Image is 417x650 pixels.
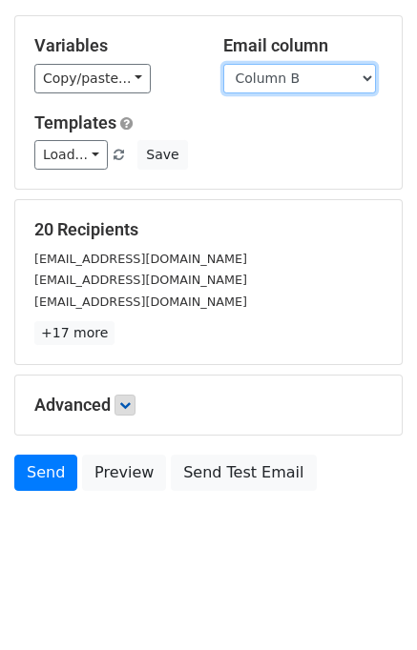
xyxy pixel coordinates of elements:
a: +17 more [34,321,115,345]
small: [EMAIL_ADDRESS][DOMAIN_NAME] [34,252,247,266]
button: Save [137,140,187,170]
a: Templates [34,112,116,132]
small: [EMAIL_ADDRESS][DOMAIN_NAME] [34,273,247,287]
a: Preview [82,455,166,491]
a: Copy/paste... [34,64,151,93]
h5: Advanced [34,395,383,416]
h5: Variables [34,35,195,56]
iframe: Chat Widget [322,559,417,650]
small: [EMAIL_ADDRESS][DOMAIN_NAME] [34,295,247,309]
h5: Email column [223,35,384,56]
a: Send [14,455,77,491]
h5: 20 Recipients [34,219,383,240]
a: Send Test Email [171,455,316,491]
a: Load... [34,140,108,170]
